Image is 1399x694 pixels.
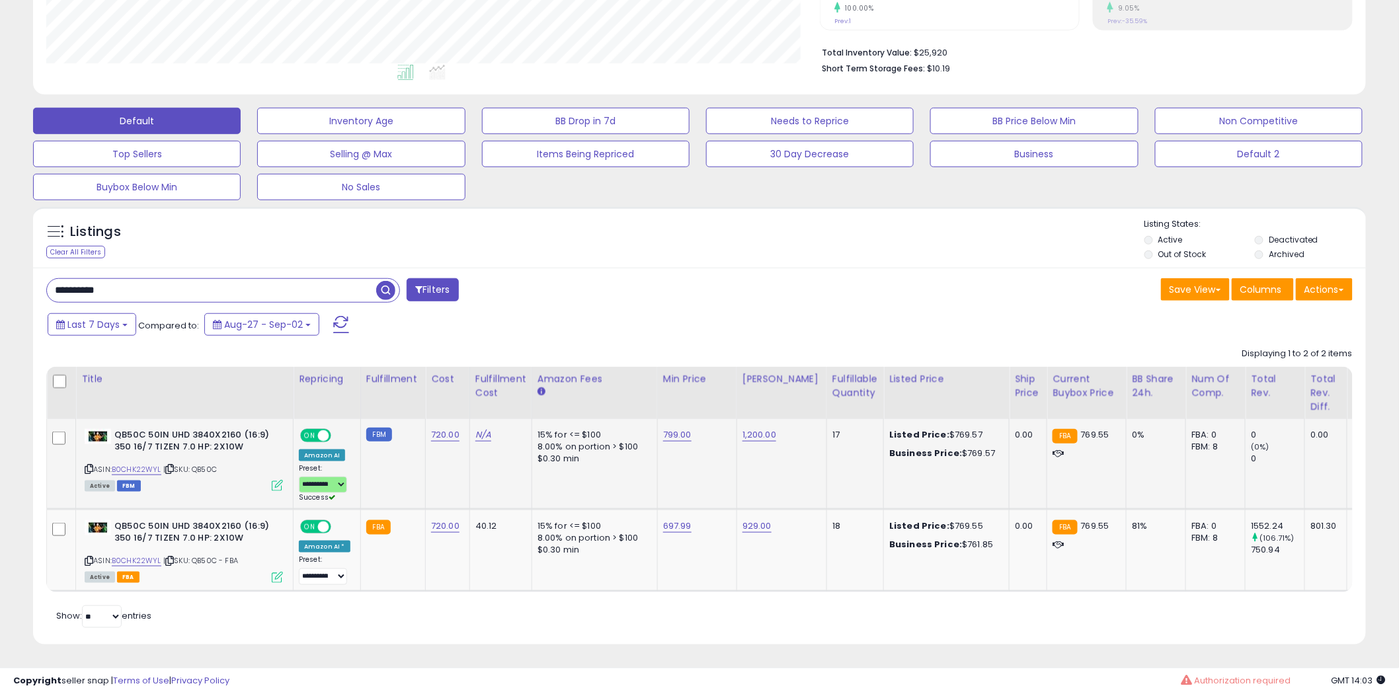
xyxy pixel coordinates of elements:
small: Amazon Fees. [538,386,545,398]
div: 81% [1132,520,1176,532]
b: Business Price: [889,538,962,551]
small: FBM [366,428,392,442]
span: | SKU: QB50C [163,464,217,475]
span: Last 7 Days [67,318,120,331]
span: Compared to: [138,319,199,332]
small: (0%) [1251,442,1269,452]
label: Archived [1269,249,1304,260]
span: OFF [329,521,350,532]
img: 41xNCwmDcQL._SL40_.jpg [85,520,111,535]
div: Min Price [663,372,731,386]
span: | SKU: QB50C - FBA [163,555,238,566]
img: 41xNCwmDcQL._SL40_.jpg [85,429,111,444]
b: Listed Price: [889,428,949,441]
b: QB50C 50IN UHD 3840X2160 (16:9) 350 16/7 TIZEN 7.0 HP: 2X10W [114,429,275,457]
div: 1552.24 [1251,520,1304,532]
div: $769.57 [889,447,999,459]
button: Non Competitive [1155,108,1363,134]
div: 0% [1132,429,1176,441]
div: ASIN: [85,429,283,490]
div: $761.85 [889,539,999,551]
b: Short Term Storage Fees: [822,63,925,74]
div: 8.00% on portion > $100 [538,532,647,544]
strong: Copyright [13,674,61,687]
a: Terms of Use [113,674,169,687]
small: FBA [1053,429,1077,443]
button: BB Price Below Min [930,108,1138,134]
a: N/A [475,428,491,442]
a: 720.00 [431,520,460,533]
li: $25,920 [822,44,1343,59]
button: Save View [1161,278,1230,301]
div: 0.00 [1015,429,1037,441]
button: Selling @ Max [257,141,465,167]
div: 15% for <= $100 [538,429,647,441]
span: FBM [117,481,141,492]
span: All listings currently available for purchase on Amazon [85,481,115,492]
div: Total Rev. Diff. [1310,372,1341,414]
span: Success [299,492,335,502]
div: [PERSON_NAME] [742,372,821,386]
button: Needs to Reprice [706,108,914,134]
button: Filters [407,278,458,301]
a: 929.00 [742,520,772,533]
button: Last 7 Days [48,313,136,336]
div: Fulfillment [366,372,420,386]
button: No Sales [257,174,465,200]
div: 0 [1251,429,1304,441]
small: FBA [366,520,391,535]
small: Prev: 1 [834,17,851,25]
span: $10.19 [927,62,950,75]
div: ASIN: [85,520,283,582]
div: BB Share 24h. [1132,372,1180,400]
button: Buybox Below Min [33,174,241,200]
label: Active [1158,234,1183,245]
span: FBA [117,572,140,583]
button: Top Sellers [33,141,241,167]
div: Amazon Fees [538,372,652,386]
h5: Listings [70,223,121,241]
div: 0.00 [1310,429,1337,441]
small: (106.71%) [1260,533,1295,543]
button: Aug-27 - Sep-02 [204,313,319,336]
span: 2025-09-11 14:03 GMT [1332,674,1386,687]
div: Preset: [299,555,350,585]
small: 100.00% [840,3,874,13]
div: Fulfillment Cost [475,372,526,400]
button: Business [930,141,1138,167]
button: BB Drop in 7d [482,108,690,134]
div: Listed Price [889,372,1004,386]
a: 799.00 [663,428,692,442]
small: 9.05% [1113,3,1140,13]
div: 801.30 [1310,520,1337,532]
div: Total Rev. [1251,372,1299,400]
div: Num of Comp. [1191,372,1240,400]
a: B0CHK22WYL [112,464,161,475]
button: Columns [1232,278,1294,301]
div: Amazon AI [299,449,345,461]
span: ON [301,521,318,532]
span: 769.55 [1081,428,1109,441]
button: Actions [1296,278,1353,301]
b: Total Inventory Value: [822,47,912,58]
button: Inventory Age [257,108,465,134]
div: Repricing [299,372,355,386]
b: Business Price: [889,447,962,459]
a: B0CHK22WYL [112,555,161,566]
a: 720.00 [431,428,460,442]
div: 0.00 [1015,520,1037,532]
label: Deactivated [1269,234,1318,245]
label: Out of Stock [1158,249,1207,260]
div: 750.94 [1251,544,1304,556]
button: Default 2 [1155,141,1363,167]
div: Clear All Filters [46,246,105,258]
a: 1,200.00 [742,428,776,442]
span: 769.55 [1081,520,1109,532]
div: Current Buybox Price [1053,372,1121,400]
small: Prev: -35.59% [1107,17,1147,25]
span: ON [301,430,318,441]
div: Preset: [299,464,350,503]
button: 30 Day Decrease [706,141,914,167]
small: FBA [1053,520,1077,535]
b: QB50C 50IN UHD 3840X2160 (16:9) 350 16/7 TIZEN 7.0 HP: 2X10W [114,520,275,548]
